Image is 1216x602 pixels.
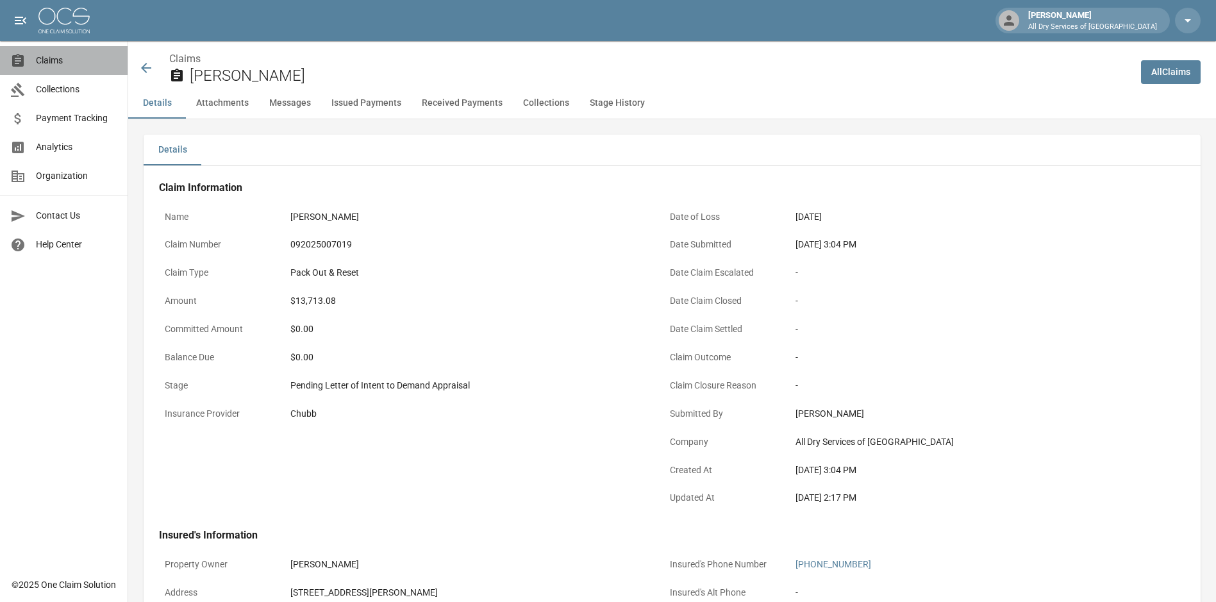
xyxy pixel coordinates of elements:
p: Submitted By [664,401,779,426]
p: Date Claim Escalated [664,260,779,285]
div: $0.00 [290,322,643,336]
a: [PHONE_NUMBER] [795,559,871,569]
p: Claim Type [159,260,274,285]
button: Attachments [186,88,259,119]
p: Claim Outcome [664,345,779,370]
span: Organization [36,169,117,183]
button: Stage History [579,88,655,119]
h2: [PERSON_NAME] [190,67,1131,85]
button: open drawer [8,8,33,33]
p: Committed Amount [159,317,274,342]
div: [DATE] 3:04 PM [795,464,1148,477]
button: Collections [513,88,579,119]
button: Issued Payments [321,88,412,119]
div: [PERSON_NAME] [1023,9,1162,32]
span: Payment Tracking [36,112,117,125]
p: Insurance Provider [159,401,274,426]
p: Company [664,430,779,455]
p: Balance Due [159,345,274,370]
div: - [795,586,1148,599]
div: [PERSON_NAME] [795,407,1148,421]
span: Analytics [36,140,117,154]
nav: breadcrumb [169,51,1131,67]
div: Chubb [290,407,643,421]
h4: Claim Information [159,181,1154,194]
p: Date Claim Settled [664,317,779,342]
p: Name [159,205,274,230]
div: © 2025 One Claim Solution [12,578,116,591]
div: - [795,379,1148,392]
div: [STREET_ADDRESS][PERSON_NAME] [290,586,643,599]
p: Stage [159,373,274,398]
a: AllClaims [1141,60,1201,84]
p: Claim Number [159,232,274,257]
div: All Dry Services of [GEOGRAPHIC_DATA] [795,435,1148,449]
button: Details [128,88,186,119]
p: Date Claim Closed [664,288,779,314]
div: [DATE] 3:04 PM [795,238,1148,251]
p: All Dry Services of [GEOGRAPHIC_DATA] [1028,22,1157,33]
div: - [795,266,1148,280]
p: Claim Closure Reason [664,373,779,398]
div: [DATE] 2:17 PM [795,491,1148,505]
div: 092025007019 [290,238,643,251]
span: Help Center [36,238,117,251]
p: Amount [159,288,274,314]
div: anchor tabs [128,88,1216,119]
div: - [795,294,1148,308]
span: Claims [36,54,117,67]
span: Collections [36,83,117,96]
p: Date of Loss [664,205,779,230]
button: Details [144,135,201,165]
div: Pending Letter of Intent to Demand Appraisal [290,379,643,392]
div: $0.00 [290,351,643,364]
button: Messages [259,88,321,119]
div: - [795,322,1148,336]
a: Claims [169,53,201,65]
button: Received Payments [412,88,513,119]
div: [PERSON_NAME] [290,558,643,571]
div: [PERSON_NAME] [290,210,643,224]
div: [DATE] [795,210,1148,224]
p: Created At [664,458,779,483]
h4: Insured's Information [159,529,1154,542]
p: Updated At [664,485,779,510]
div: details tabs [144,135,1201,165]
p: Insured's Phone Number [664,552,779,577]
img: ocs-logo-white-transparent.png [38,8,90,33]
div: Pack Out & Reset [290,266,643,280]
div: - [795,351,1148,364]
div: $13,713.08 [290,294,643,308]
p: Property Owner [159,552,274,577]
p: Date Submitted [664,232,779,257]
span: Contact Us [36,209,117,222]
